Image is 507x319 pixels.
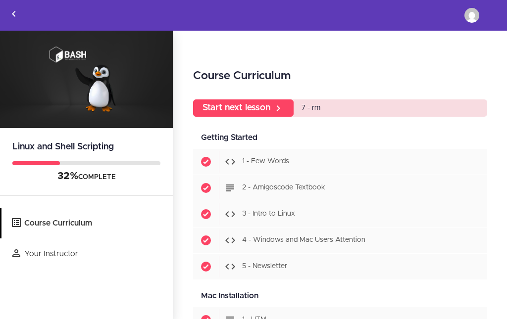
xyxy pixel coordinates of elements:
[193,175,487,201] a: Completed item 2 - Amigoscode Textbook
[302,104,320,111] span: 7 - rm
[464,8,479,23] img: arnaudeuloge.nombre@gmail.com
[193,127,487,149] div: Getting Started
[0,0,27,30] a: Back to courses
[193,149,487,175] a: Completed item 1 - Few Words
[242,184,325,191] span: 2 - Amigoscode Textbook
[193,254,219,279] span: Completed item
[193,99,294,117] a: Start next lesson
[242,211,295,218] span: 3 - Intro to Linux
[193,285,487,307] div: Mac Installation
[193,228,219,253] span: Completed item
[193,228,487,253] a: Completed item 4 - Windows and Mac Users Attention
[193,201,219,227] span: Completed item
[193,149,219,175] span: Completed item
[193,201,487,227] a: Completed item 3 - Intro to Linux
[8,8,20,20] svg: Back to courses
[242,158,289,165] span: 1 - Few Words
[242,263,287,270] span: 5 - Newsletter
[1,239,173,269] a: Your Instructor
[1,208,173,238] a: Course Curriculum
[12,170,160,183] div: COMPLETE
[193,68,487,85] h2: Course Curriculum
[193,175,219,201] span: Completed item
[57,171,78,181] span: 32%
[193,254,487,279] a: Completed item 5 - Newsletter
[242,237,365,244] span: 4 - Windows and Mac Users Attention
